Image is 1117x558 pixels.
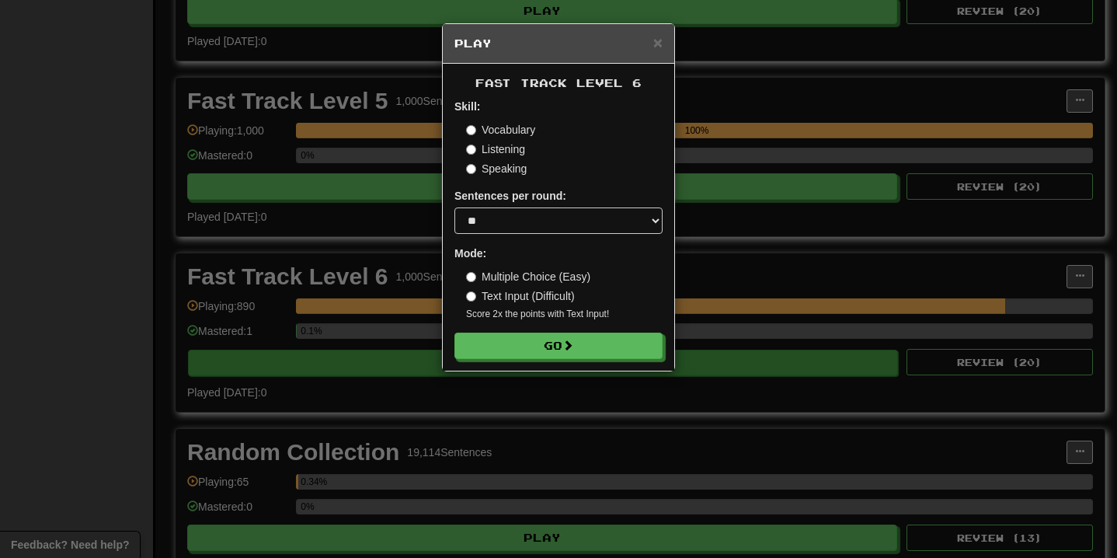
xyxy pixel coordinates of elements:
[454,188,566,204] label: Sentences per round:
[466,272,476,282] input: Multiple Choice (Easy)
[653,33,663,51] span: ×
[454,333,663,359] button: Go
[475,76,642,89] span: Fast Track Level 6
[466,122,535,138] label: Vocabulary
[466,164,476,174] input: Speaking
[466,288,575,304] label: Text Input (Difficult)
[653,34,663,51] button: Close
[454,100,480,113] strong: Skill:
[466,145,476,155] input: Listening
[466,141,525,157] label: Listening
[454,36,663,51] h5: Play
[466,125,476,135] input: Vocabulary
[454,247,486,260] strong: Mode:
[466,291,476,302] input: Text Input (Difficult)
[466,161,527,176] label: Speaking
[466,308,663,321] small: Score 2x the points with Text Input !
[466,269,590,284] label: Multiple Choice (Easy)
